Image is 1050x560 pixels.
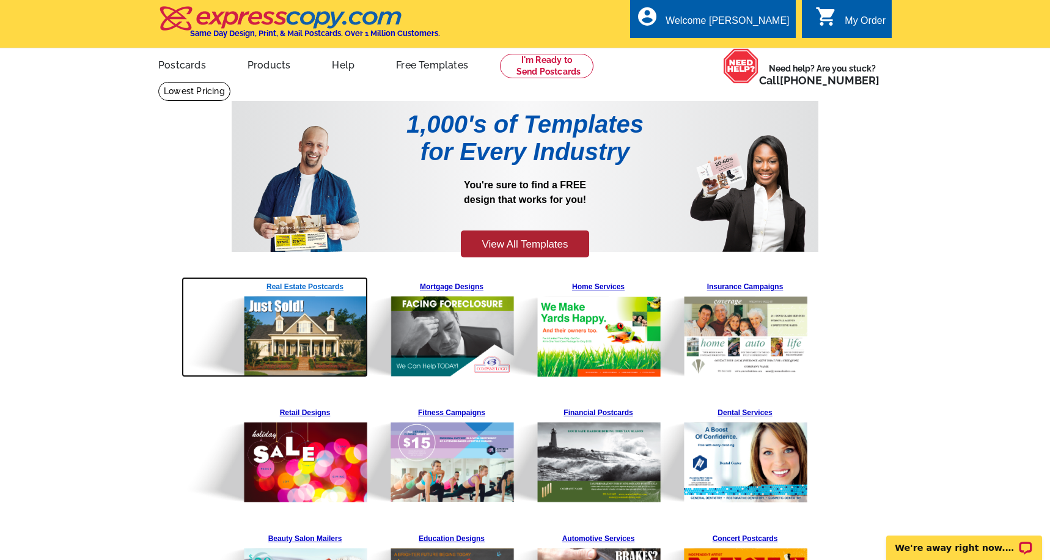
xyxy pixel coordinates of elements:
[681,403,809,504] a: Dental Services
[241,403,369,503] a: Retail Designs
[228,50,310,78] a: Products
[878,521,1050,560] iframe: LiveChat chat widget
[253,111,361,252] img: Pre-Template-Landing%20Page_v1_Man.png
[158,15,440,38] a: Same Day Design, Print, & Mail Postcards. Over 1 Million Customers.
[845,15,886,32] div: My Order
[780,74,879,87] a: [PHONE_NUMBER]
[815,13,886,29] a: shopping_cart My Order
[241,277,369,377] a: Real Estate Postcards
[387,277,516,378] a: Mortgage Designs
[681,277,809,377] a: Insurance Campaigns
[759,74,879,87] span: Call
[622,277,808,377] img: Pre-Template-Landing%20Page_v1_Insurance.png
[475,277,661,377] img: Pre-Template-Landing%20Page_v1_Home%20Services.png
[534,403,663,503] a: Financial Postcards
[622,403,808,504] img: Pre-Template-Landing%20Page_v1_Dental.png
[815,6,837,28] i: shopping_cart
[475,403,661,503] img: Pre-Template-Landing%20Page_v1_Financial.png
[759,62,886,87] span: Need help? Are you stuck?
[139,50,226,78] a: Postcards
[312,50,374,78] a: Help
[378,178,672,229] p: You're sure to find a FREE design that works for you!
[690,111,806,252] img: Pre-Template-Landing%20Page_v1_Woman.png
[666,15,789,32] div: Welcome [PERSON_NAME]
[182,403,368,503] img: Pre-Template-Landing%20Page_v1_Retail.png
[387,403,516,503] a: Fitness Campaigns
[182,277,368,377] img: Pre-Template-Landing%20Page_v1_Real%20Estate.png
[190,29,440,38] h4: Same Day Design, Print, & Mail Postcards. Over 1 Million Customers.
[376,50,488,78] a: Free Templates
[328,277,515,378] img: Pre-Template-Landing%20Page_v1_Mortgage.png
[461,230,589,258] a: View All Templates
[534,277,663,377] a: Home Services
[328,403,515,503] img: Pre-Template-Landing%20Page_v1_Fitness.png
[723,48,759,84] img: help
[636,6,658,28] i: account_circle
[378,111,672,166] h1: 1,000's of Templates for Every Industry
